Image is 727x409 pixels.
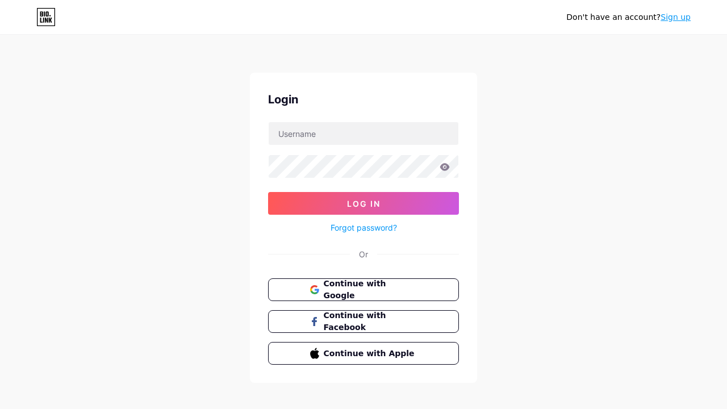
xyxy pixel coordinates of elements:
[331,222,397,233] a: Forgot password?
[324,278,417,302] span: Continue with Google
[347,199,381,208] span: Log In
[268,91,459,108] div: Login
[268,278,459,301] button: Continue with Google
[268,342,459,365] button: Continue with Apple
[566,11,691,23] div: Don't have an account?
[359,248,368,260] div: Or
[324,310,417,333] span: Continue with Facebook
[661,12,691,22] a: Sign up
[324,348,417,360] span: Continue with Apple
[269,122,458,145] input: Username
[268,310,459,333] button: Continue with Facebook
[268,192,459,215] button: Log In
